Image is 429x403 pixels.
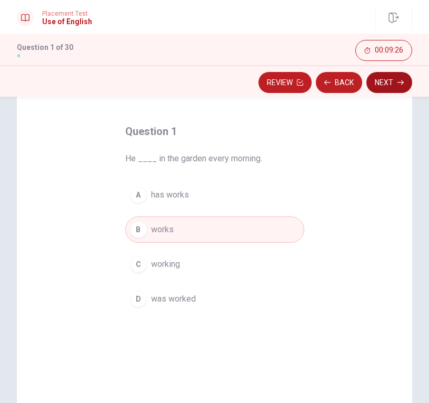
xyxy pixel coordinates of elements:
[151,189,189,201] span: has works
[366,72,412,93] button: Next
[130,291,147,307] div: D
[151,293,196,305] span: was worked
[125,152,304,165] span: He ____ in the garden every morning.
[151,223,174,236] span: works
[42,17,92,26] h1: Use of English
[125,123,304,140] h4: Question 1
[258,72,312,93] button: Review
[125,182,304,208] button: Ahas works
[125,216,304,243] button: Bworks
[125,251,304,277] button: Cworking
[355,40,412,61] button: 00:09:26
[125,286,304,312] button: Dwas worked
[42,10,92,17] span: Placement Test
[130,256,147,273] div: C
[17,43,84,51] h1: Question 1 of 30
[316,72,362,93] button: Back
[151,258,180,271] span: working
[130,221,147,238] div: B
[130,187,147,203] div: A
[375,46,403,55] span: 00:09:26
